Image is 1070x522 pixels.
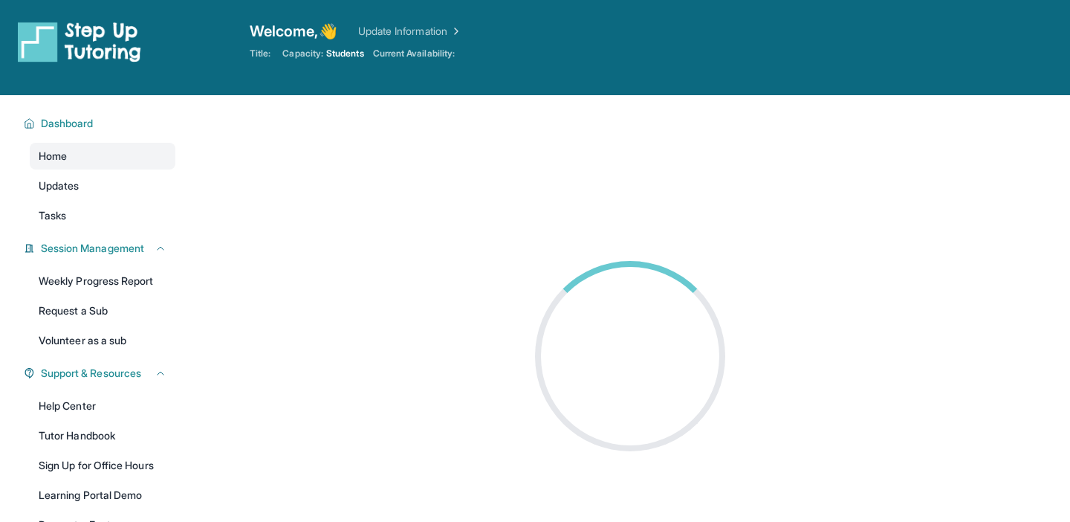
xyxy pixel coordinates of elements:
[35,241,166,256] button: Session Management
[30,173,175,199] a: Updates
[35,116,166,131] button: Dashboard
[373,48,455,59] span: Current Availability:
[250,48,270,59] span: Title:
[326,48,364,59] span: Students
[30,393,175,419] a: Help Center
[30,482,175,509] a: Learning Portal Demo
[39,208,66,223] span: Tasks
[35,366,166,381] button: Support & Resources
[39,149,67,164] span: Home
[282,48,323,59] span: Capacity:
[30,202,175,229] a: Tasks
[30,268,175,294] a: Weekly Progress Report
[250,21,337,42] span: Welcome, 👋
[447,24,462,39] img: Chevron Right
[30,422,175,449] a: Tutor Handbook
[30,452,175,479] a: Sign Up for Office Hours
[30,143,175,170] a: Home
[39,178,80,193] span: Updates
[30,297,175,324] a: Request a Sub
[41,241,144,256] span: Session Management
[41,116,94,131] span: Dashboard
[41,366,141,381] span: Support & Resources
[30,327,175,354] a: Volunteer as a sub
[18,21,141,62] img: logo
[358,24,462,39] a: Update Information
